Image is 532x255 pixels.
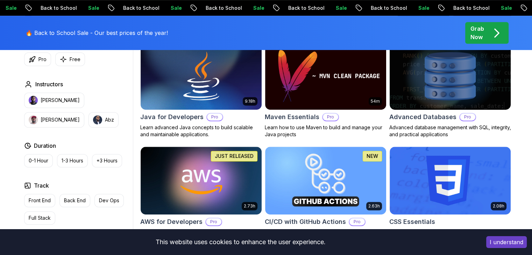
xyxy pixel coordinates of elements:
p: NEW [367,153,378,160]
p: Master AWS services like EC2, RDS, VPC, Route 53, and Docker to deploy and manage scalable cloud ... [140,229,262,250]
p: Learn how to use Maven to build and manage your Java projects [265,124,386,138]
p: Pro [460,114,475,121]
p: Back to School [281,5,329,12]
p: +3 Hours [97,157,118,164]
p: Back to School [199,5,246,12]
p: Full Stack [29,214,51,221]
p: Pro [38,56,47,63]
p: Sale [494,5,516,12]
button: +3 Hours [92,154,122,167]
p: Front End [29,197,51,204]
p: JUST RELEASED [215,153,254,160]
a: CSS Essentials card2.08hCSS EssentialsMaster the fundamentals of CSS and bring your websites to l... [389,146,511,243]
button: Full Stack [24,211,55,225]
button: Back End [59,194,90,207]
button: Front End [24,194,55,207]
p: 54m [371,99,380,104]
p: 2.73h [244,203,255,209]
p: 0-1 Hour [29,157,48,164]
p: 1-3 Hours [62,157,83,164]
button: instructor img[PERSON_NAME] [24,112,84,127]
p: Sale [246,5,269,12]
p: [PERSON_NAME] [41,116,80,123]
button: Accept cookies [486,236,527,248]
button: Pro [24,52,51,66]
button: Free [55,52,85,66]
button: 1-3 Hours [57,154,88,167]
p: Sale [164,5,186,12]
p: Pro [206,218,221,225]
button: instructor img[PERSON_NAME] [24,93,84,108]
p: Learn advanced Java concepts to build scalable and maintainable applications. [140,124,262,138]
p: Pro [323,114,338,121]
h2: Advanced Databases [389,112,456,122]
h2: Maven Essentials [265,112,319,122]
p: Dev Ops [99,197,119,204]
div: This website uses cookies to enhance the user experience. [5,234,476,250]
p: Pro [349,218,365,225]
h2: Duration [34,141,56,150]
p: Grab Now [470,24,484,41]
h2: CI/CD with GitHub Actions [265,217,346,227]
p: Sale [329,5,351,12]
h2: CSS Essentials [389,217,435,227]
h2: AWS for Developers [140,217,203,227]
p: Master CI/CD pipelines with GitHub Actions, automate deployments, and implement DevOps best pract... [265,229,386,250]
button: 0-1 Hour [24,154,53,167]
button: instructor imgAbz [88,112,119,127]
img: Java for Developers card [141,42,262,110]
p: Back to School [116,5,164,12]
p: Free [70,56,80,63]
h2: Track [34,181,49,190]
img: instructor img [93,115,102,124]
p: Back to School [34,5,81,12]
p: Abz [105,116,114,123]
img: CI/CD with GitHub Actions card [265,147,386,214]
p: [PERSON_NAME] [41,97,80,104]
a: Java for Developers card9.18hJava for DevelopersProLearn advanced Java concepts to build scalable... [140,42,262,138]
p: Back to School [446,5,494,12]
p: Pro [207,114,222,121]
a: Advanced Databases cardAdvanced DatabasesProAdvanced database management with SQL, integrity, and... [389,42,511,138]
p: Sale [411,5,434,12]
img: CSS Essentials card [390,147,511,214]
h2: Java for Developers [140,112,204,122]
button: Dev Ops [94,194,124,207]
a: Maven Essentials card54mMaven EssentialsProLearn how to use Maven to build and manage your Java p... [265,42,386,138]
img: Maven Essentials card [265,42,386,110]
img: Advanced Databases card [386,41,513,111]
p: 9.18h [245,99,255,104]
p: 2.08h [493,203,504,209]
p: Master the fundamentals of CSS and bring your websites to life with style and structure. [389,229,511,243]
p: Back End [64,197,86,204]
p: Back to School [364,5,411,12]
p: Advanced database management with SQL, integrity, and practical applications [389,124,511,138]
h2: Instructors [35,80,63,88]
p: 🔥 Back to School Sale - Our best prices of the year! [26,29,168,37]
img: instructor img [29,115,38,124]
a: CI/CD with GitHub Actions card2.63hNEWCI/CD with GitHub ActionsProMaster CI/CD pipelines with Git... [265,146,386,250]
p: 2.63h [368,203,380,209]
p: Sale [81,5,104,12]
img: AWS for Developers card [141,147,262,214]
a: AWS for Developers card2.73hJUST RELEASEDAWS for DevelopersProMaster AWS services like EC2, RDS, ... [140,146,262,250]
img: instructor img [29,96,38,105]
